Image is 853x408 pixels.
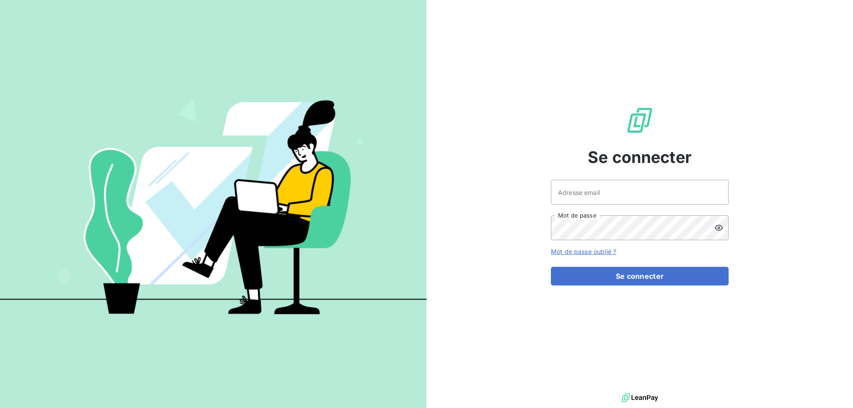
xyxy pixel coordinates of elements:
[551,267,729,285] button: Se connecter
[551,180,729,205] input: placeholder
[551,248,616,255] a: Mot de passe oublié ?
[588,145,692,169] span: Se connecter
[622,391,658,404] img: logo
[626,106,654,135] img: Logo LeanPay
